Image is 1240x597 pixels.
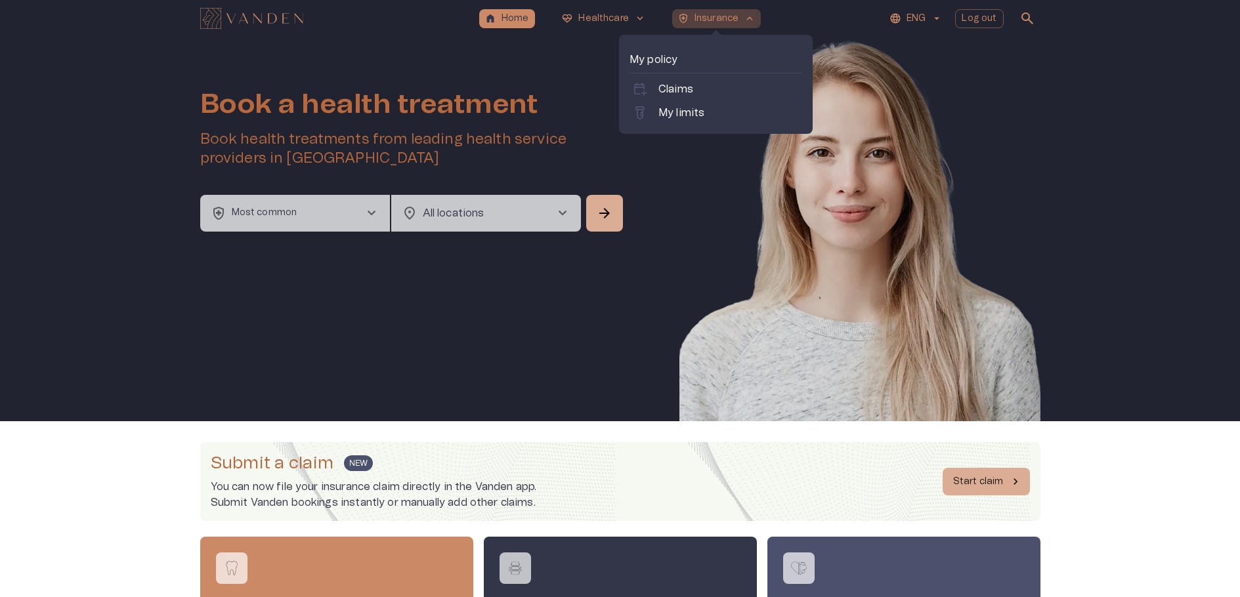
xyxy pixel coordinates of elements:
span: arrow_forward [597,205,612,221]
h5: Book health treatments from leading health service providers in [GEOGRAPHIC_DATA] [200,130,626,169]
p: Claims [658,81,693,97]
p: Start claim [953,475,1004,489]
span: chevron_right [555,205,570,221]
p: Most common [232,206,297,220]
p: All locations [423,205,534,221]
button: health_and_safetyMost commonchevron_right [200,195,390,232]
img: Book a dental consultation logo [222,558,242,578]
img: Woman smiling [679,37,1040,461]
span: keyboard_arrow_down [634,12,646,24]
p: My limits [658,105,704,121]
img: Vanden logo [200,8,303,29]
p: You can now file your insurance claim directly in the Vanden app. [211,479,537,495]
button: Start claim [943,468,1030,495]
span: NEW [344,455,373,471]
button: Log out [955,9,1003,28]
button: health_and_safetyInsurancekeyboard_arrow_up [672,9,761,28]
p: ENG [907,12,926,26]
button: Search [586,195,623,232]
p: Insurance [695,12,738,26]
h4: Submit a claim [211,453,334,474]
span: search [1019,10,1035,26]
span: chevron_right [364,205,379,221]
p: Submit Vanden bookings instantly or manually add other claims. [211,495,537,510]
a: Navigate to homepage [200,9,474,28]
img: Visit a physiotherapist logo [505,558,525,578]
p: My policy [630,52,802,68]
img: Talk to a mental health specialist logo [789,558,809,578]
p: Log out [962,12,996,26]
h1: Book a health treatment [200,89,626,119]
a: calendar_add_onClaims [632,81,800,97]
span: keyboard_arrow_up [744,12,756,24]
p: Healthcare [578,12,629,26]
span: health_and_safety [211,205,226,221]
a: labsMy limits [632,105,800,121]
span: labs [632,105,648,121]
span: home [484,12,496,24]
button: homeHome [479,9,536,28]
span: calendar_add_on [632,81,648,97]
span: location_on [402,205,417,221]
span: health_and_safety [677,12,689,24]
button: open search modal [1014,5,1040,31]
button: ecg_heartHealthcarekeyboard_arrow_down [556,9,651,28]
p: Home [502,12,529,26]
button: ENG [887,9,945,28]
span: ecg_heart [561,12,573,24]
